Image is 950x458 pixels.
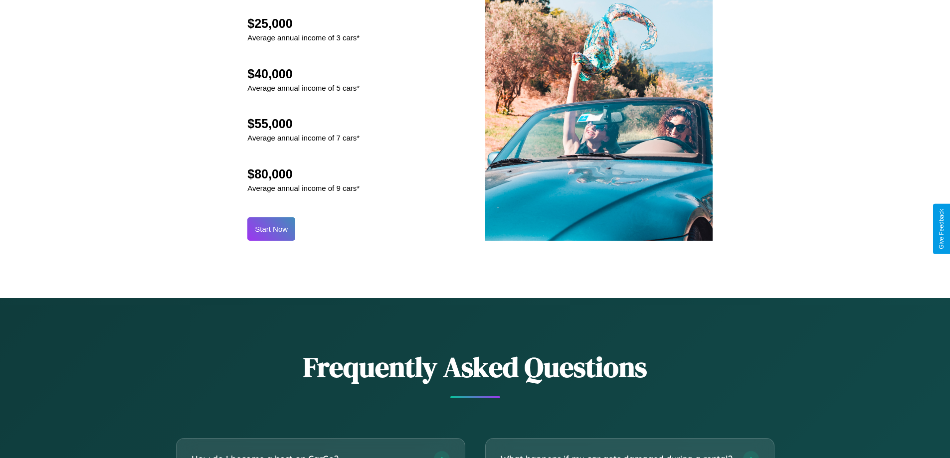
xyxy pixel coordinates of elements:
[247,31,360,44] p: Average annual income of 3 cars*
[247,131,360,145] p: Average annual income of 7 cars*
[247,67,360,81] h2: $40,000
[247,217,295,241] button: Start Now
[247,16,360,31] h2: $25,000
[247,167,360,181] h2: $80,000
[176,348,774,386] h2: Frequently Asked Questions
[247,117,360,131] h2: $55,000
[247,81,360,95] p: Average annual income of 5 cars*
[938,209,945,249] div: Give Feedback
[247,181,360,195] p: Average annual income of 9 cars*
